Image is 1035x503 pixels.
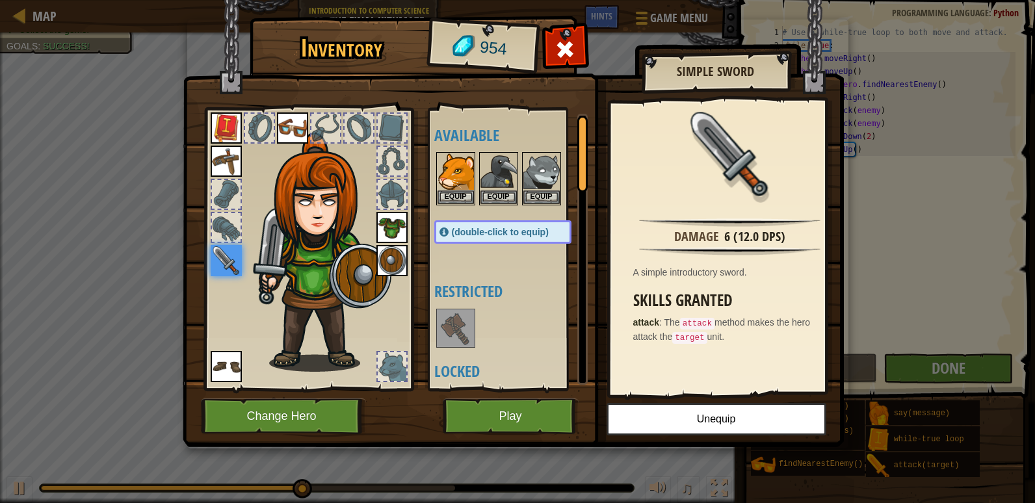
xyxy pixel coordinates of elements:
[452,227,549,237] span: (double-click to equip)
[376,212,408,243] img: portrait.png
[633,317,659,328] strong: attack
[523,153,560,190] img: portrait.png
[672,332,707,344] code: target
[434,283,597,300] h4: Restricted
[438,190,474,204] button: Equip
[639,218,820,227] img: hr.png
[277,112,308,144] img: portrait.png
[211,112,242,144] img: portrait.png
[724,227,785,246] div: 6 (12.0 DPS)
[443,398,579,434] button: Play
[523,190,560,204] button: Equip
[639,247,820,255] img: hr.png
[438,310,474,346] img: portrait.png
[478,36,508,61] span: 954
[480,153,517,190] img: portrait.png
[633,317,811,342] span: The method makes the hero attack the unit.
[659,317,664,328] span: :
[259,34,425,62] h1: Inventory
[633,292,833,309] h3: Skills Granted
[201,398,366,434] button: Change Hero
[680,318,714,329] code: attack
[607,403,826,435] button: Unequip
[688,112,772,196] img: portrait.png
[434,127,597,144] h4: Available
[211,351,242,382] img: portrait.png
[674,227,719,246] div: Damage
[633,266,833,279] div: A simple introductory sword.
[480,190,517,204] button: Equip
[438,153,474,190] img: portrait.png
[376,245,408,276] img: portrait.png
[211,245,242,276] img: portrait.png
[434,363,597,380] h4: Locked
[253,133,393,372] img: female.png
[655,64,777,79] h2: Simple Sword
[211,146,242,177] img: portrait.png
